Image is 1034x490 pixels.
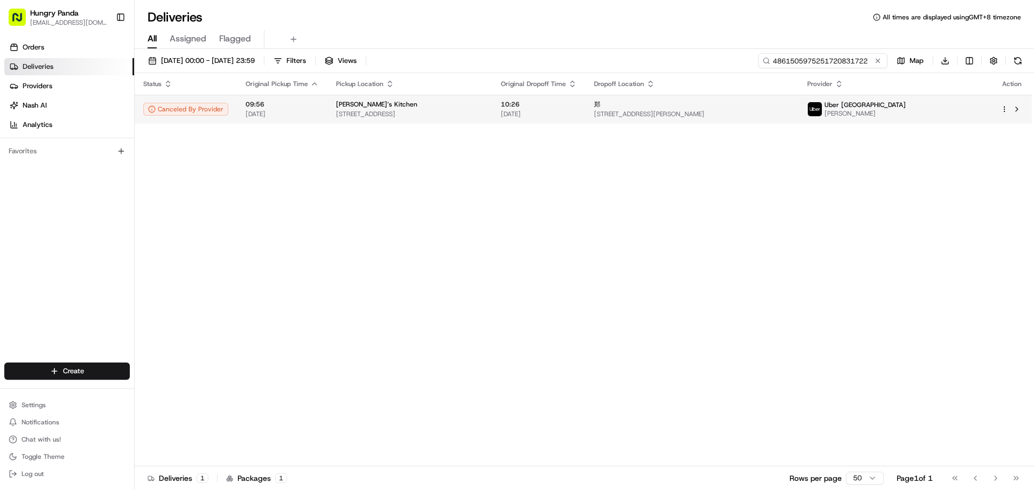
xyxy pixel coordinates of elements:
[89,196,93,204] span: •
[76,266,130,275] a: Powered byPylon
[246,110,319,118] span: [DATE]
[594,100,600,109] span: 郑
[148,473,208,484] div: Deliveries
[11,242,19,250] div: 📗
[336,110,484,118] span: [STREET_ADDRESS]
[183,106,196,119] button: Start new chat
[143,103,228,116] button: Canceled By Provider
[275,473,287,483] div: 1
[23,103,42,122] img: 1727276513143-84d647e1-66c0-4f92-a045-3c9f9f5dfd92
[4,363,130,380] button: Create
[825,101,906,109] span: Uber [GEOGRAPHIC_DATA]
[4,415,130,430] button: Notifications
[320,53,361,68] button: Views
[501,80,566,88] span: Original Dropoff Time
[1001,80,1023,88] div: Action
[143,53,260,68] button: [DATE] 00:00 - [DATE] 23:59
[246,80,308,88] span: Original Pickup Time
[501,110,577,118] span: [DATE]
[226,473,287,484] div: Packages
[91,242,100,250] div: 💻
[28,69,178,81] input: Clear
[501,100,577,109] span: 10:26
[336,100,417,109] span: [PERSON_NAME]’s Kitchen
[167,138,196,151] button: See all
[4,143,130,160] div: Favorites
[22,196,30,205] img: 1736555255976-a54dd68f-1ca7-489b-9aae-adbdc363a1c4
[4,4,111,30] button: Hungry Panda[EMAIL_ADDRESS][DOMAIN_NAME]
[269,53,311,68] button: Filters
[287,56,306,66] span: Filters
[336,80,383,88] span: Pickup Location
[4,77,134,95] a: Providers
[22,452,65,461] span: Toggle Theme
[4,432,130,447] button: Chat with us!
[22,418,59,427] span: Notifications
[6,236,87,255] a: 📗Knowledge Base
[883,13,1021,22] span: All times are displayed using GMT+8 timezone
[23,101,47,110] span: Nash AI
[148,9,202,26] h1: Deliveries
[22,435,61,444] span: Chat with us!
[161,56,255,66] span: [DATE] 00:00 - [DATE] 23:59
[11,140,69,148] div: Past conversations
[892,53,928,68] button: Map
[48,103,177,113] div: Start new chat
[4,58,134,75] a: Deliveries
[594,80,644,88] span: Dropoff Location
[170,32,206,45] span: Assigned
[148,32,157,45] span: All
[197,473,208,483] div: 1
[808,102,822,116] img: uber-new-logo.jpeg
[143,80,162,88] span: Status
[36,167,39,175] span: •
[594,110,790,118] span: [STREET_ADDRESS][PERSON_NAME]
[11,11,32,32] img: Nash
[22,240,82,251] span: Knowledge Base
[23,81,52,91] span: Providers
[219,32,251,45] span: Flagged
[23,42,44,52] span: Orders
[87,236,177,255] a: 💻API Documentation
[910,56,924,66] span: Map
[102,240,173,251] span: API Documentation
[4,466,130,481] button: Log out
[825,109,906,118] span: [PERSON_NAME]
[1010,53,1025,68] button: Refresh
[107,267,130,275] span: Pylon
[30,18,107,27] button: [EMAIL_ADDRESS][DOMAIN_NAME]
[22,401,46,409] span: Settings
[63,366,84,376] span: Create
[30,8,79,18] button: Hungry Panda
[4,397,130,413] button: Settings
[48,113,148,122] div: We're available if you need us!
[11,103,30,122] img: 1736555255976-a54dd68f-1ca7-489b-9aae-adbdc363a1c4
[897,473,933,484] div: Page 1 of 1
[790,473,842,484] p: Rows per page
[41,167,67,175] span: 8月15日
[807,80,833,88] span: Provider
[4,449,130,464] button: Toggle Theme
[33,196,87,204] span: [PERSON_NAME]
[4,39,134,56] a: Orders
[4,116,134,133] a: Analytics
[11,186,28,203] img: Asif Zaman Khan
[23,62,53,72] span: Deliveries
[338,56,357,66] span: Views
[95,196,116,204] span: 8月7日
[4,97,134,114] a: Nash AI
[23,120,52,130] span: Analytics
[11,43,196,60] p: Welcome 👋
[246,100,319,109] span: 09:56
[22,470,44,478] span: Log out
[758,53,888,68] input: Type to search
